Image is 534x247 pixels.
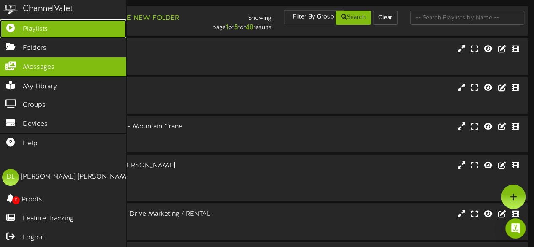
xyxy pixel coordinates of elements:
button: Clear [373,11,398,25]
div: Landscape ( 16:9 ) [34,132,230,139]
span: 0 [12,196,20,204]
span: Proofs [22,195,42,205]
div: [PERSON_NAME] Suite C - Mountain Crane [34,122,230,132]
div: # 10043 [34,61,230,68]
span: Folders [23,43,46,53]
div: DL [2,169,19,186]
div: [PERSON_NAME] Suite B [34,83,230,93]
div: Landscape ( 16:9 ) [34,180,230,187]
strong: 5 [234,24,238,31]
div: # 10046 [34,187,230,195]
div: [PERSON_NAME] [PERSON_NAME] [21,172,132,182]
div: Landscape ( 16:9 ) [34,219,230,226]
button: Create New Folder [98,13,182,24]
span: Devices [23,119,48,129]
button: Filter By Group [284,10,344,24]
span: Feature Tracking [23,214,74,224]
button: Search [336,11,371,25]
div: Landscape ( 16:9 ) [34,54,230,61]
div: ChannelValet [23,3,73,15]
span: Playlists [23,24,48,34]
span: My Library [23,82,57,92]
div: # 10045 [34,139,230,146]
strong: 1 [225,24,228,31]
div: Showing page of for results [193,10,278,33]
div: # 10044 [34,100,230,107]
div: Landscape ( 16:9 ) [34,93,230,100]
span: Groups [23,100,46,110]
span: Logout [23,233,44,243]
div: # 9994 [34,226,230,233]
div: [PERSON_NAME] Suite [PERSON_NAME] [PERSON_NAME] [34,161,230,180]
div: [PERSON_NAME] Suite A [34,44,230,54]
strong: 48 [245,24,253,31]
span: Help [23,139,38,149]
span: Messages [23,62,54,72]
div: Level 4 - Suite 1 External - Drive Marketing / RENTAL [34,209,230,219]
input: -- Search Playlists by Name -- [410,11,524,25]
div: Open Intercom Messenger [505,218,526,239]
